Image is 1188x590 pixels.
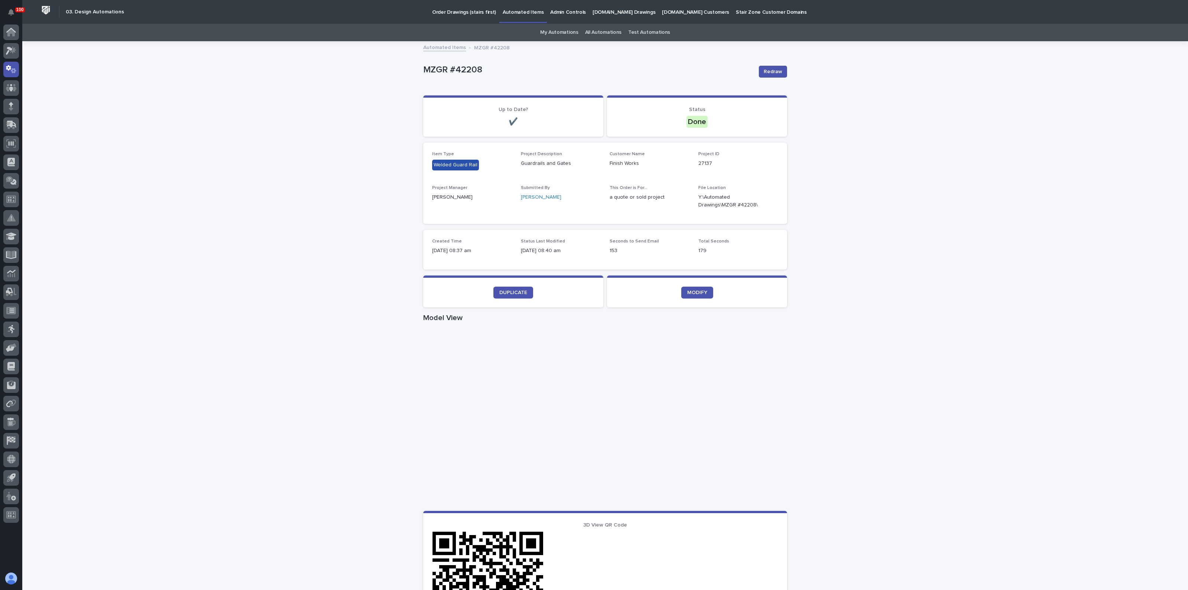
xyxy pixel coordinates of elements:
span: This Order is For... [610,186,647,190]
div: Done [686,116,708,128]
h2: 03. Design Automations [66,9,124,15]
span: Status [689,107,705,112]
: Y:\Automated Drawings\MZGR #42208\ [698,193,760,209]
p: Finish Works [610,160,689,167]
h1: Model View [423,313,787,322]
p: 100 [16,7,24,12]
p: Guardrails and Gates [521,160,601,167]
a: MODIFY [681,287,713,299]
span: Redraw [764,68,782,75]
span: Project ID [698,152,719,156]
span: Item Type [432,152,454,156]
p: 153 [610,247,689,255]
span: Seconds to Send Email [610,239,659,244]
p: MZGR #42208 [474,43,510,51]
span: Created Time [432,239,462,244]
p: MZGR #42208 [423,65,753,75]
button: users-avatar [3,571,19,586]
a: DUPLICATE [493,287,533,299]
span: Project Manager [432,186,467,190]
iframe: Model View [423,325,787,511]
span: Submitted By [521,186,550,190]
p: [DATE] 08:40 am [521,247,601,255]
span: Up to Date? [499,107,528,112]
p: [PERSON_NAME] [432,193,512,201]
span: Project Description [521,152,562,156]
a: [PERSON_NAME] [521,193,561,201]
span: Status Last Modified [521,239,565,244]
p: 179 [698,247,778,255]
a: My Automations [540,24,578,41]
p: 27137 [698,160,778,167]
p: a quote or sold project [610,193,689,201]
span: File Location [698,186,726,190]
div: Notifications100 [9,9,19,21]
div: Welded Guard Rail [432,160,479,170]
p: [DATE] 08:37 am [432,247,512,255]
span: DUPLICATE [499,290,527,295]
span: MODIFY [687,290,707,295]
img: Workspace Logo [39,3,53,17]
a: Automated Items [423,43,466,51]
button: Notifications [3,4,19,20]
span: 3D View QR Code [583,522,627,528]
a: Test Automations [628,24,670,41]
button: Redraw [759,66,787,78]
span: Total Seconds [698,239,729,244]
p: ✔️ [432,117,594,126]
a: All Automations [585,24,621,41]
span: Customer Name [610,152,645,156]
